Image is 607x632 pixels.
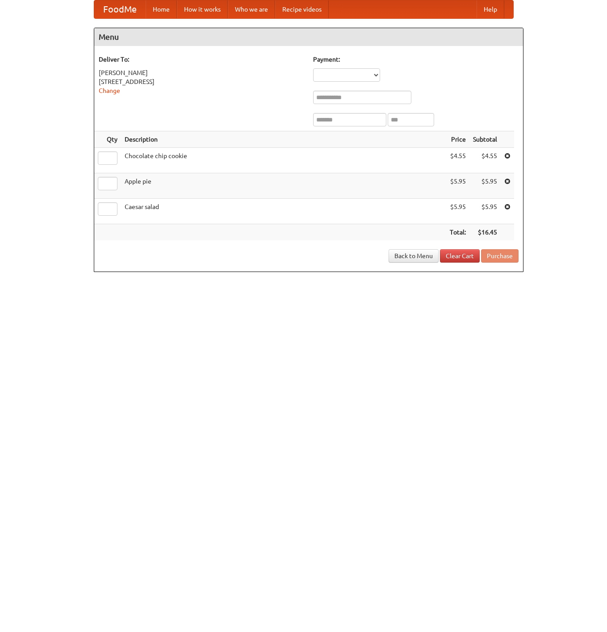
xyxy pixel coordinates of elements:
[469,173,501,199] td: $5.95
[121,199,446,224] td: Caesar salad
[477,0,504,18] a: Help
[99,87,120,94] a: Change
[146,0,177,18] a: Home
[121,148,446,173] td: Chocolate chip cookie
[469,131,501,148] th: Subtotal
[446,173,469,199] td: $5.95
[313,55,519,64] h5: Payment:
[481,249,519,263] button: Purchase
[389,249,439,263] a: Back to Menu
[440,249,480,263] a: Clear Cart
[446,199,469,224] td: $5.95
[99,77,304,86] div: [STREET_ADDRESS]
[469,224,501,241] th: $16.45
[446,224,469,241] th: Total:
[446,148,469,173] td: $4.55
[469,199,501,224] td: $5.95
[446,131,469,148] th: Price
[94,28,523,46] h4: Menu
[94,0,146,18] a: FoodMe
[99,55,304,64] h5: Deliver To:
[121,131,446,148] th: Description
[177,0,228,18] a: How it works
[469,148,501,173] td: $4.55
[228,0,275,18] a: Who we are
[275,0,329,18] a: Recipe videos
[121,173,446,199] td: Apple pie
[94,131,121,148] th: Qty
[99,68,304,77] div: [PERSON_NAME]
